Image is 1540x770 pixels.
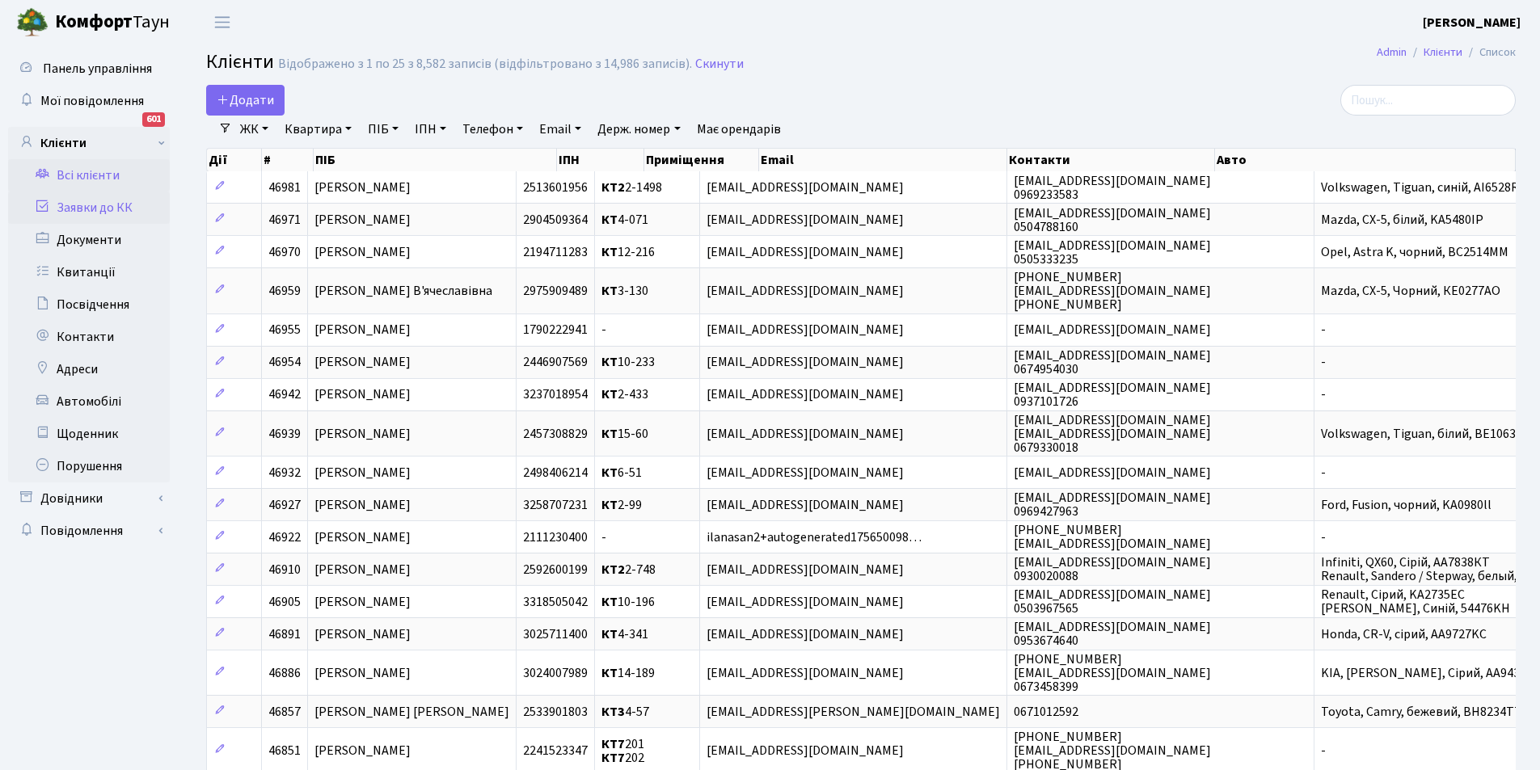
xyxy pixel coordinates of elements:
[314,322,411,339] span: [PERSON_NAME]
[601,593,618,611] b: КТ
[268,664,301,682] span: 46886
[1014,172,1211,204] span: [EMAIL_ADDRESS][DOMAIN_NAME] 0969233583
[206,85,285,116] a: Додати
[314,211,411,229] span: [PERSON_NAME]
[523,282,588,300] span: 2975909489
[1014,650,1211,696] span: [PHONE_NUMBER] [EMAIL_ADDRESS][DOMAIN_NAME] 0673458399
[695,57,744,72] a: Скинути
[268,496,301,514] span: 46927
[523,464,588,482] span: 2498406214
[1014,411,1211,457] span: [EMAIL_ADDRESS][DOMAIN_NAME] [EMAIL_ADDRESS][DOMAIN_NAME] 0679330018
[601,464,642,482] span: 6-51
[601,593,655,611] span: 10-196
[8,321,170,353] a: Контакти
[523,625,588,643] span: 3025711400
[1424,44,1462,61] a: Клієнти
[314,149,557,171] th: ПІБ
[601,282,618,300] b: КТ
[43,60,152,78] span: Панель управління
[8,353,170,385] a: Адреси
[644,149,759,171] th: Приміщення
[142,112,165,127] div: 601
[601,179,625,196] b: КТ2
[1321,703,1522,721] span: Toyota, Camry, бежевий, BH8234ТТ
[1014,268,1211,313] span: [PHONE_NUMBER] [EMAIL_ADDRESS][DOMAIN_NAME] [PHONE_NUMBER]
[408,116,453,143] a: ІПН
[1014,553,1211,585] span: [EMAIL_ADDRESS][DOMAIN_NAME] 0930020088
[314,179,411,196] span: [PERSON_NAME]
[1462,44,1516,61] li: Список
[268,322,301,339] span: 46955
[1377,44,1407,61] a: Admin
[314,464,411,482] span: [PERSON_NAME]
[523,593,588,611] span: 3318505042
[1321,742,1326,759] span: -
[707,211,904,229] span: [EMAIL_ADDRESS][DOMAIN_NAME]
[234,116,275,143] a: ЖК
[523,354,588,372] span: 2446907569
[1321,243,1508,261] span: Opel, Astra K, чорний, BC2514MM
[1321,354,1326,372] span: -
[707,625,904,643] span: [EMAIL_ADDRESS][DOMAIN_NAME]
[601,322,606,339] span: -
[268,625,301,643] span: 46891
[1014,703,1078,721] span: 0671012592
[314,664,411,682] span: [PERSON_NAME]
[601,354,618,372] b: КТ
[8,482,170,515] a: Довідники
[523,561,588,579] span: 2592600199
[8,159,170,191] a: Всі клієнти
[361,116,405,143] a: ПІБ
[1321,625,1487,643] span: Honda, CR-V, сірий, AA9727KC
[314,243,411,261] span: [PERSON_NAME]
[601,425,648,443] span: 15-60
[268,703,301,721] span: 46857
[278,116,358,143] a: Квартира
[707,282,904,300] span: [EMAIL_ADDRESS][DOMAIN_NAME]
[268,593,301,611] span: 46905
[8,256,170,288] a: Квитанції
[707,561,904,579] span: [EMAIL_ADDRESS][DOMAIN_NAME]
[1014,204,1211,236] span: [EMAIL_ADDRESS][DOMAIN_NAME] 0504788160
[601,354,655,372] span: 10-233
[523,211,588,229] span: 2904509364
[523,322,588,339] span: 1790222941
[1215,149,1516,171] th: Авто
[601,703,625,721] b: КТ3
[8,385,170,418] a: Автомобілі
[601,749,625,767] b: КТ7
[601,528,606,546] span: -
[314,496,411,514] span: [PERSON_NAME]
[8,127,170,159] a: Клієнти
[690,116,787,143] a: Має орендарів
[314,354,411,372] span: [PERSON_NAME]
[268,742,301,759] span: 46851
[601,703,649,721] span: 4-57
[8,191,170,224] a: Заявки до КК
[523,528,588,546] span: 2111230400
[314,593,411,611] span: [PERSON_NAME]
[707,243,904,261] span: [EMAIL_ADDRESS][DOMAIN_NAME]
[601,386,648,404] span: 2-433
[8,418,170,450] a: Щоденник
[268,243,301,261] span: 46970
[601,735,625,753] b: КТ7
[707,464,904,482] span: [EMAIL_ADDRESS][DOMAIN_NAME]
[1321,464,1326,482] span: -
[40,92,144,110] span: Мої повідомлення
[207,149,262,171] th: Дії
[1321,282,1500,300] span: Mazda, CX-5, Чорний, КЕ0277АО
[707,354,904,372] span: [EMAIL_ADDRESS][DOMAIN_NAME]
[707,528,922,546] span: ilanasan2+autogenerated175650098…
[1014,489,1211,520] span: [EMAIL_ADDRESS][DOMAIN_NAME] 0969427963
[314,528,411,546] span: [PERSON_NAME]
[314,386,411,404] span: [PERSON_NAME]
[523,243,588,261] span: 2194711283
[601,425,618,443] b: КТ
[314,703,509,721] span: [PERSON_NAME] [PERSON_NAME]
[8,450,170,482] a: Порушення
[217,91,274,109] span: Додати
[456,116,530,143] a: Телефон
[707,322,904,339] span: [EMAIL_ADDRESS][DOMAIN_NAME]
[601,496,618,514] b: КТ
